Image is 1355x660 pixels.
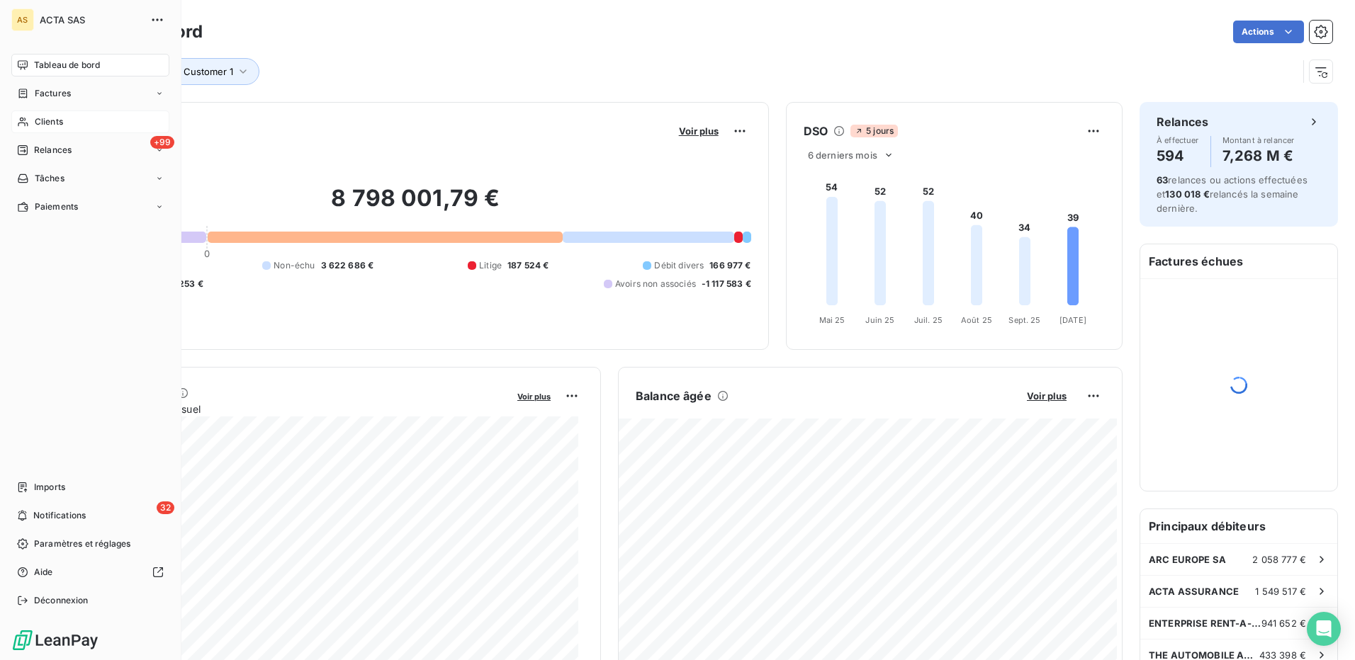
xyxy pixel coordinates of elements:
[1261,618,1306,629] span: 941 652 €
[1157,113,1208,130] h6: Relances
[34,566,53,579] span: Aide
[1222,144,1295,167] h4: 7,268 M €
[679,125,719,137] span: Voir plus
[1157,174,1168,186] span: 63
[1149,554,1226,565] span: ARC EUROPE SA
[507,259,549,272] span: 187 524 €
[34,537,130,550] span: Paramètres et réglages
[1252,554,1306,565] span: 2 058 777 €
[35,115,63,128] span: Clients
[1255,586,1306,597] span: 1 549 517 €
[157,501,174,514] span: 32
[914,315,943,325] tspan: Juil. 25
[1157,144,1199,167] h4: 594
[1307,612,1341,646] div: Open Intercom Messenger
[1140,244,1337,278] h6: Factures échues
[709,259,750,272] span: 166 977 €
[808,149,877,161] span: 6 derniers mois
[11,8,34,31] div: AS
[1157,174,1308,214] span: relances ou actions effectuées et relancés la semaine dernière.
[35,87,71,100] span: Factures
[1157,136,1199,144] span: À effectuer
[517,392,551,402] span: Voir plus
[675,125,723,137] button: Voir plus
[80,184,751,227] h2: 8 798 001,79 €
[1023,389,1071,402] button: Voir plus
[961,315,992,325] tspan: Août 25
[1233,21,1304,43] button: Actions
[1149,618,1261,629] span: ENTERPRISE RENT-A-CAR - CITER SA
[1059,315,1086,325] tspan: [DATE]
[865,315,894,325] tspan: Juin 25
[33,509,86,522] span: Notifications
[1222,136,1295,144] span: Montant à relancer
[615,278,696,290] span: Avoirs non associés
[150,136,174,149] span: +99
[274,259,315,272] span: Non-échu
[479,259,502,272] span: Litige
[35,200,78,213] span: Paiements
[40,14,142,25] span: ACTA SAS
[1027,390,1067,402] span: Voir plus
[34,481,65,494] span: Imports
[702,278,751,290] span: -1 117 583 €
[850,125,898,137] span: 5 jours
[34,144,72,157] span: Relances
[34,59,100,72] span: Tableau de bord
[1165,188,1209,200] span: 130 018 €
[1008,315,1040,325] tspan: Sept. 25
[804,123,828,140] h6: DSO
[133,58,259,85] button: Group Customer 1
[153,66,233,77] span: Group Customer 1
[11,629,99,652] img: Logo LeanPay
[34,594,89,607] span: Déconnexion
[513,389,555,402] button: Voir plus
[35,172,64,185] span: Tâches
[1149,586,1239,597] span: ACTA ASSURANCE
[636,387,712,404] h6: Balance âgée
[321,259,374,272] span: 3 622 686 €
[11,561,169,584] a: Aide
[80,402,507,416] span: Chiffre d'affaires mensuel
[819,315,845,325] tspan: Mai 25
[204,248,210,259] span: 0
[654,259,704,272] span: Débit divers
[1140,509,1337,543] h6: Principaux débiteurs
